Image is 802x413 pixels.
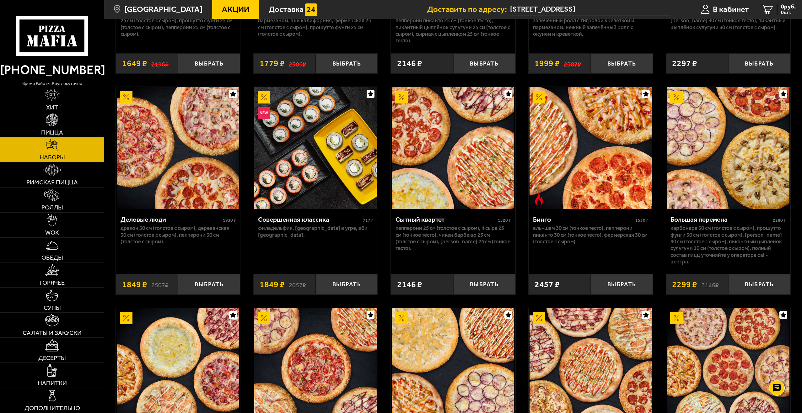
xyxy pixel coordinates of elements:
span: Доставить по адресу: [427,5,510,13]
span: 1520 г [498,218,511,223]
div: Большая перемена [670,215,771,224]
s: 3146 ₽ [702,280,719,289]
img: Большая перемена [667,87,789,209]
span: WOK [45,230,59,236]
img: 15daf4d41897b9f0e9f617042186c801.svg [305,3,317,16]
p: Мафия 25 см (толстое с сыром), Чикен Барбекю 25 см (толстое с сыром), Прошутто Фунги 25 см (толст... [121,11,236,37]
p: Запечённый ролл с тигровой креветкой и пармезаном, Эби Калифорния, Фермерская 25 см (толстое с сы... [258,11,373,37]
input: Ваш адрес доставки [510,4,670,15]
span: 2280 г [773,218,786,223]
span: 0 руб. [781,4,796,10]
a: АкционныйНовинкаСовершенная классика [253,87,378,209]
div: Бинго [533,215,634,224]
span: Роллы [41,204,63,211]
p: Запеченный [PERSON_NAME] с лососем и угрём, Запечённый ролл с тигровой креветкой и пармезаном, Не... [533,11,648,37]
span: Хит [46,104,58,111]
span: Римская пицца [26,179,78,186]
p: Пепперони 25 см (толстое с сыром), 4 сыра 25 см (тонкое тесто), Чикен Барбекю 25 см (толстое с сы... [396,225,511,252]
p: Аль-Шам 30 см (тонкое тесто), Пепперони Пиканто 30 см (тонкое тесто), Фермерская 30 см (толстое с... [533,225,648,245]
span: Супы [44,305,61,311]
span: Напитки [38,380,67,386]
a: АкционныйСытный квартет [391,87,515,209]
span: Наборы [40,154,65,161]
img: Акционный [258,91,270,103]
img: Акционный [258,312,270,324]
span: 1649 ₽ [122,59,147,68]
img: Акционный [120,91,132,103]
span: 1930 г [223,218,236,223]
div: Сытный квартет [396,215,496,224]
span: Десерты [38,355,66,361]
a: АкционныйБольшая перемена [666,87,790,209]
img: Акционный [395,312,408,324]
s: 2507 ₽ [151,280,169,289]
span: Пицца [41,130,63,136]
img: Акционный [670,312,683,324]
button: Выбрать [591,53,653,74]
span: 2297 ₽ [672,59,697,68]
button: Выбрать [728,53,790,74]
a: АкционныйОстрое блюдоБинго [529,87,653,209]
span: Акции [222,5,250,13]
span: 0 шт. [781,10,796,15]
a: АкционныйДеловые люди [116,87,240,209]
span: [GEOGRAPHIC_DATA] [125,5,202,13]
span: В кабинет [713,5,749,13]
button: Выбрать [178,53,240,74]
s: 2196 ₽ [151,59,169,68]
button: Выбрать [315,274,378,294]
span: Горячее [40,280,65,286]
div: Совершенная классика [258,215,361,224]
span: Туристская улица, 38 [510,4,670,15]
span: 2299 ₽ [672,280,697,289]
p: Карбонара 30 см (толстое с сыром), Прошутто Фунги 30 см (толстое с сыром), [PERSON_NAME] 30 см (т... [670,225,786,265]
span: 2457 ₽ [535,280,560,289]
button: Выбрать [453,274,515,294]
button: Выбрать [453,53,515,74]
s: 2307 ₽ [564,59,581,68]
span: 1999 ₽ [535,59,560,68]
s: 2057 ₽ [289,280,306,289]
span: 1530 г [635,218,648,223]
img: Бинго [530,87,652,209]
span: 1779 ₽ [260,59,285,68]
s: 2306 ₽ [289,59,306,68]
img: Акционный [533,312,545,324]
img: Акционный [533,91,545,103]
img: Акционный [120,312,132,324]
img: Сытный квартет [392,87,514,209]
span: Дополнительно [24,405,80,411]
p: Филадельфия, [GEOGRAPHIC_DATA] в угре, Эби [GEOGRAPHIC_DATA]. [258,225,373,238]
span: 717 г [363,218,373,223]
span: 1849 ₽ [260,280,285,289]
img: Новинка [258,107,270,119]
img: Деловые люди [117,87,239,209]
p: Дракон 30 см (толстое с сыром), Деревенская 30 см (толстое с сыром), Пепперони 30 см (толстое с с... [121,225,236,245]
div: Деловые люди [121,215,221,224]
span: Салаты и закуски [23,330,82,336]
span: Доставка [269,5,304,13]
span: Обеды [41,255,63,261]
img: Акционный [395,91,408,103]
img: Совершенная классика [254,87,377,209]
span: 1849 ₽ [122,280,147,289]
img: Акционный [670,91,683,103]
img: Острое блюдо [533,193,545,205]
span: 2146 ₽ [397,59,422,68]
span: 2146 ₽ [397,280,422,289]
button: Выбрать [178,274,240,294]
button: Выбрать [728,274,790,294]
button: Выбрать [315,53,378,74]
p: Мясная с грибами 25 см (тонкое тесто), Пепперони Пиканто 25 см (тонкое тесто), Пикантный цыплёнок... [396,11,511,44]
p: Карбонара 30 см (толстое с сыром), [PERSON_NAME] 30 см (тонкое тесто), Пикантный цыплёнок сулугун... [670,11,786,31]
button: Выбрать [591,274,653,294]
